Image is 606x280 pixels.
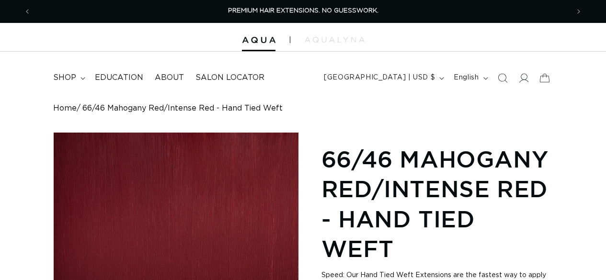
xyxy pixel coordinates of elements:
[324,73,435,83] span: [GEOGRAPHIC_DATA] | USD $
[321,144,553,264] h1: 66/46 Mahogany Red/Intense Red - Hand Tied Weft
[89,67,149,89] a: Education
[195,73,264,83] span: Salon Locator
[155,73,184,83] span: About
[568,2,589,21] button: Next announcement
[242,37,275,44] img: Aqua Hair Extensions
[82,104,283,113] span: 66/46 Mahogany Red/Intense Red - Hand Tied Weft
[492,67,513,89] summary: Search
[149,67,190,89] a: About
[95,73,143,83] span: Education
[228,8,378,14] span: PREMIUM HAIR EXTENSIONS. NO GUESSWORK.
[318,69,448,87] button: [GEOGRAPHIC_DATA] | USD $
[454,73,479,83] span: English
[305,37,365,43] img: aqualyna.com
[53,104,77,113] a: Home
[17,2,38,21] button: Previous announcement
[448,69,492,87] button: English
[47,67,89,89] summary: shop
[53,73,76,83] span: shop
[190,67,270,89] a: Salon Locator
[53,104,553,113] nav: breadcrumbs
